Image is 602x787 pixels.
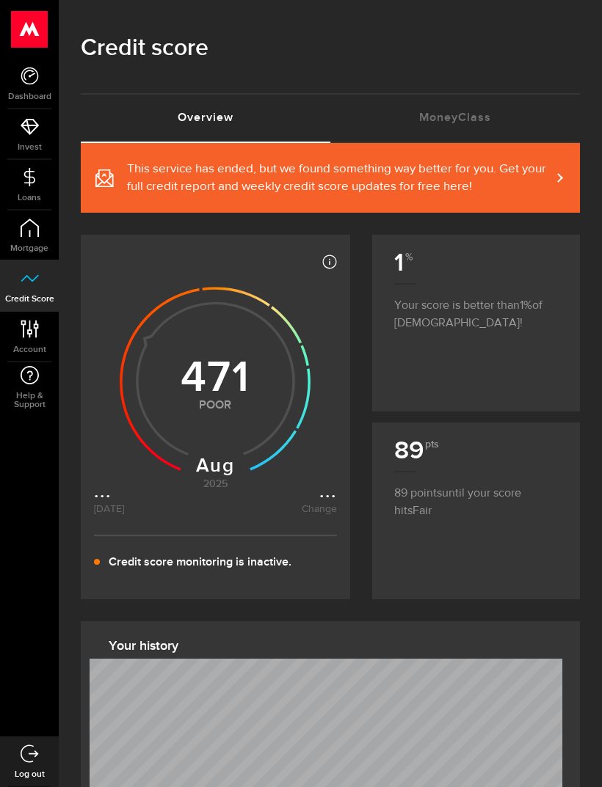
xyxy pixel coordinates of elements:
span: Fair [413,505,432,517]
h3: Your history [109,634,562,658]
span: This service has ended, but we found something way better for you. Get your full credit report an... [127,161,551,196]
a: This service has ended, but we found something way better for you. Get your full credit report an... [81,143,580,213]
p: until your score hits [394,471,558,520]
p: Your score is better than of [DEMOGRAPHIC_DATA]! [394,283,558,332]
b: 89 [394,436,438,466]
span: 89 points [394,488,442,499]
h1: Credit score [81,29,580,67]
a: MoneyClass [330,95,580,142]
ul: Tabs Navigation [81,93,580,143]
b: 1 [394,248,411,278]
button: Open LiveChat chat widget [12,6,56,50]
p: Credit score monitoring is inactive. [109,554,291,571]
span: 1 [520,300,532,312]
a: Overview [81,95,330,142]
